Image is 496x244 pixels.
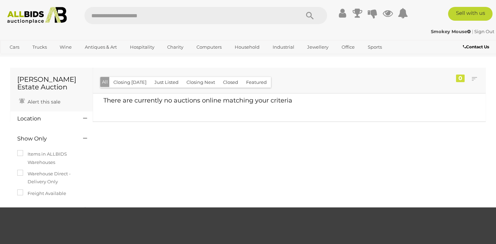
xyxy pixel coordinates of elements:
a: [GEOGRAPHIC_DATA] [5,53,63,64]
a: Cars [5,41,24,53]
a: Trucks [28,41,51,53]
a: Hospitality [125,41,159,53]
h4: Location [17,116,73,122]
a: Household [230,41,264,53]
strong: Smokey Mouse [431,29,471,34]
a: Industrial [268,41,299,53]
button: Closing [DATE] [109,77,151,88]
h4: Show Only [17,136,73,142]
a: Sign Out [474,29,494,34]
button: Featured [242,77,271,88]
a: Wine [55,41,76,53]
button: Closed [219,77,242,88]
span: There are currently no auctions online matching your criteria [103,97,292,104]
a: Computers [192,41,226,53]
img: Allbids.com.au [4,7,70,24]
label: Items in ALLBIDS Warehouses [17,150,86,166]
a: Antiques & Art [80,41,121,53]
button: Just Listed [150,77,183,88]
span: | [472,29,473,34]
button: Closing Next [182,77,219,88]
a: Smokey Mouse [431,29,472,34]
button: Search [293,7,327,24]
b: Contact Us [463,44,489,49]
a: Sell with us [448,7,493,21]
a: Charity [163,41,188,53]
button: All [100,77,110,87]
a: Jewellery [303,41,333,53]
label: Freight Available [17,189,66,197]
h1: [PERSON_NAME] Estate Auction [17,76,86,91]
a: Alert this sale [17,96,62,106]
a: Sports [363,41,386,53]
h4: Category [17,207,73,213]
span: Alert this sale [26,99,60,105]
div: 0 [456,75,465,82]
a: Office [337,41,359,53]
a: Contact Us [463,43,491,51]
label: Warehouse Direct - Delivery Only [17,170,86,186]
